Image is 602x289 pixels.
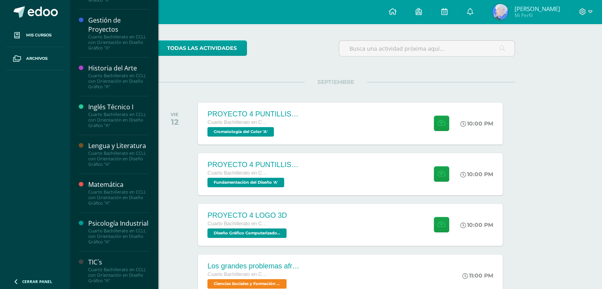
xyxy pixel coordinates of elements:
div: 11:00 PM [462,272,493,279]
div: Gestión de Proyectos [88,16,148,34]
a: Inglés Técnico ICuarto Bachillerato en CCLL con Orientación en Diseño Gráfico "A" [88,103,148,128]
a: Gestión de ProyectosCuarto Bachillerato en CCLL con Orientación en Diseño Gráfico "A" [88,16,148,51]
span: Cromatología del Color 'A' [207,127,274,137]
span: Fundamentación del Diseño 'A' [207,178,284,187]
div: 10:00 PM [460,221,493,228]
div: Historia del Arte [88,64,148,73]
a: Mis cursos [6,24,63,47]
span: Cuarto Bachillerato en CCLL con Orientación en Diseño Gráfico [207,221,267,226]
span: Archivos [26,55,47,62]
a: Lengua y LiteraturaCuarto Bachillerato en CCLL con Orientación en Diseño Gráfico "A" [88,141,148,167]
div: Psicología Industrial [88,219,148,228]
span: Cuarto Bachillerato en CCLL con Orientación en Diseño Gráfico [207,170,267,176]
div: Cuarto Bachillerato en CCLL con Orientación en Diseño Gráfico "A" [88,73,148,89]
div: 10:00 PM [460,171,493,178]
div: Lengua y Literatura [88,141,148,150]
div: VIE [171,112,179,117]
div: Cuarto Bachillerato en CCLL con Orientación en Diseño Gráfico "A" [88,112,148,128]
span: Mis cursos [26,32,51,38]
div: PROYECTO 4 LOGO 3D [207,211,289,220]
a: TIC´sCuarto Bachillerato en CCLL con Orientación en Diseño Gráfico "A" [88,258,148,283]
a: MatemáticaCuarto Bachillerato en CCLL con Orientación en Diseño Gráfico "A" [88,180,148,206]
div: 12 [171,117,179,127]
span: Ciencias Sociales y Formación Ciudadana 'A' [207,279,287,289]
span: Diseño Gráfico Computarizado 'A' [207,228,287,238]
a: Psicología IndustrialCuarto Bachillerato en CCLL con Orientación en Diseño Gráfico "A" [88,219,148,245]
span: Cuarto Bachillerato en CCLL con Orientación en Diseño Gráfico [207,120,267,125]
a: Historia del ArteCuarto Bachillerato en CCLL con Orientación en Diseño Gráfico "A" [88,64,148,89]
div: Cuarto Bachillerato en CCLL con Orientación en Diseño Gráfico "A" [88,267,148,283]
a: todas las Actividades [157,40,247,56]
div: Cuarto Bachillerato en CCLL con Orientación en Diseño Gráfico "A" [88,228,148,245]
span: Cerrar panel [22,279,52,284]
div: Matemática [88,180,148,189]
div: Cuarto Bachillerato en CCLL con Orientación en Diseño Gráfico "A" [88,34,148,51]
a: Archivos [6,47,63,70]
div: Inglés Técnico I [88,103,148,112]
div: Los grandes problemas afrontados [207,262,302,270]
img: 282ba9583256deaca2d0f16d00bd7113.png [492,4,508,20]
span: SEPTIEMBRE [305,78,367,86]
div: TIC´s [88,258,148,267]
div: 10:00 PM [460,120,493,127]
input: Busca una actividad próxima aquí... [339,41,515,56]
div: PROYECTO 4 PUNTILLISMO [207,161,302,169]
div: Cuarto Bachillerato en CCLL con Orientación en Diseño Gráfico "A" [88,189,148,206]
span: Mi Perfil [514,12,560,19]
div: PROYECTO 4 PUNTILLISMO [207,110,302,118]
span: Cuarto Bachillerato en CCLL con Orientación en Diseño Gráfico [207,272,267,277]
span: [PERSON_NAME] [514,5,560,13]
div: Cuarto Bachillerato en CCLL con Orientación en Diseño Gráfico "A" [88,150,148,167]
